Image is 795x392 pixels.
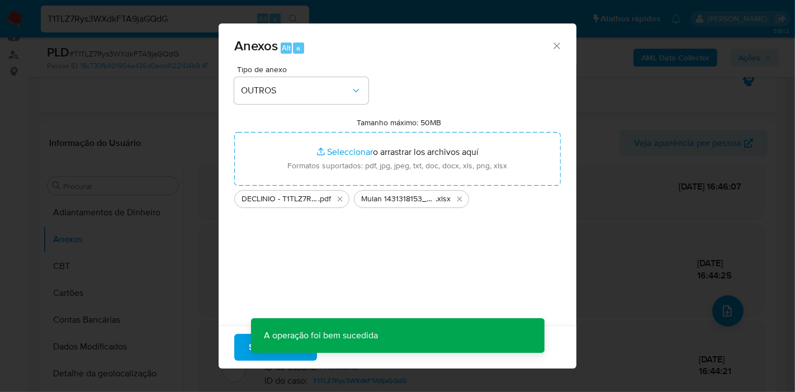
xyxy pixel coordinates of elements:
[234,77,368,104] button: OUTROS
[551,40,561,50] button: Cerrar
[357,117,442,127] label: Tamanho máximo: 50MB
[318,193,331,205] span: .pdf
[251,318,392,353] p: A operação foi bem sucedida
[237,65,371,73] span: Tipo de anexo
[249,335,302,360] span: Subir arquivo
[453,192,466,206] button: Eliminar Mulan 1431318153_2025_09_24_16_38_11.xlsx
[336,335,372,360] span: Cancelar
[296,42,300,53] span: a
[242,193,318,205] span: DECLINIO - T1TLZ7Rys3WXdkFTA9jaGQdG - CNPJ 51307804000179 - WIWIPET COMERCIO DIGITAL LTDA
[234,334,317,361] button: Subir arquivo
[282,42,291,53] span: Alt
[361,193,436,205] span: Mulan 1431318153_2025_09_24_16_38_11
[234,186,561,208] ul: Archivos seleccionados
[333,192,347,206] button: Eliminar DECLINIO - T1TLZ7Rys3WXdkFTA9jaGQdG - CNPJ 51307804000179 - WIWIPET COMERCIO DIGITAL LTD...
[436,193,451,205] span: .xlsx
[241,85,351,96] span: OUTROS
[234,36,278,55] span: Anexos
